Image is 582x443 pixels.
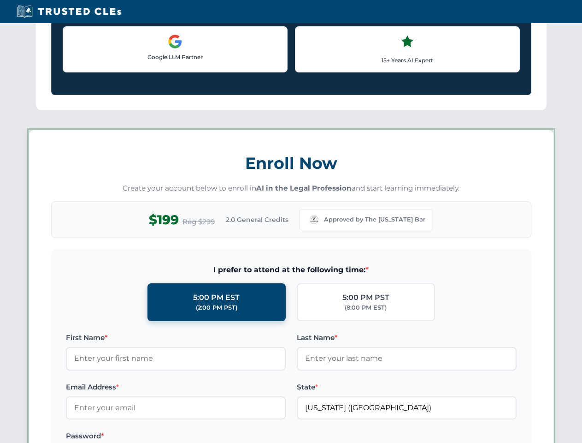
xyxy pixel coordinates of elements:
span: Reg $299 [182,216,215,227]
span: $199 [149,210,179,230]
input: Missouri (MO) [297,396,517,419]
div: (2:00 PM PST) [196,303,237,312]
span: Approved by The [US_STATE] Bar [324,215,425,224]
label: Password [66,431,286,442]
img: Google [168,34,182,49]
h3: Enroll Now [51,149,531,178]
span: I prefer to attend at the following time: [66,264,517,276]
img: Missouri Bar [307,213,320,226]
div: (8:00 PM EST) [345,303,387,312]
label: State [297,382,517,393]
label: Email Address [66,382,286,393]
img: Trusted CLEs [14,5,124,18]
span: 2.0 General Credits [226,215,288,225]
p: 15+ Years AI Expert [303,56,512,65]
div: 5:00 PM EST [193,292,240,304]
label: First Name [66,332,286,343]
input: Enter your last name [297,347,517,370]
div: 5:00 PM PST [342,292,389,304]
strong: AI in the Legal Profession [256,184,352,192]
input: Enter your first name [66,347,286,370]
p: Google LLM Partner [71,53,280,61]
label: Last Name [297,332,517,343]
p: Create your account below to enroll in and start learning immediately. [51,183,531,194]
input: Enter your email [66,396,286,419]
